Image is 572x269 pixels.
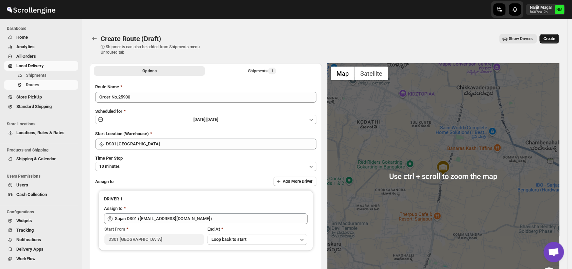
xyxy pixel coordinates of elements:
button: All Route Options [94,66,205,76]
span: Users Permissions [7,174,78,179]
span: Routes [26,82,39,87]
span: Scheduled for [95,109,122,114]
div: End At [207,226,307,233]
span: Assign to [95,179,114,184]
span: [DATE] [206,117,218,122]
button: Routes [4,80,78,90]
a: Open chat [543,242,564,262]
button: Routes [90,34,99,43]
span: All Orders [16,54,36,59]
span: Time Per Stop [95,156,123,161]
button: Cash Collection [4,190,78,199]
button: Create [539,34,559,43]
span: Options [142,68,157,74]
button: Show Drivers [499,34,537,43]
span: Local Delivery [16,63,44,68]
span: Create [543,36,555,41]
input: Search assignee [115,213,308,224]
div: Assign to [104,205,122,212]
span: Store PickUp [16,94,42,100]
button: Loop back to start [207,234,307,245]
span: Add More Driver [283,179,312,184]
p: Narjit Magar [530,5,552,10]
button: Notifications [4,235,78,245]
button: Shipping & Calendar [4,154,78,164]
button: Delivery Apps [4,245,78,254]
span: Store Locations [7,121,78,127]
button: All Orders [4,52,78,61]
span: Notifications [16,237,41,242]
span: Analytics [16,44,35,49]
h3: DRIVER 1 [104,196,308,202]
input: Eg: Bengaluru Route [95,92,316,103]
p: b607ea-2b [530,10,552,14]
span: 1 [271,68,273,74]
text: NM [556,7,562,12]
span: Delivery Apps [16,247,44,252]
span: Dashboard [7,26,78,31]
span: Narjit Magar [555,5,564,14]
span: [DATE] | [193,117,206,122]
button: Tracking [4,226,78,235]
span: Cash Collection [16,192,47,197]
span: Create Route (Draft) [101,35,161,43]
button: [DATE]|[DATE] [95,115,316,124]
button: 10 minutes [95,162,316,171]
span: WorkFlow [16,256,36,261]
span: Locations, Rules & Rates [16,130,65,135]
input: Search location [106,139,316,149]
span: Home [16,35,28,40]
span: Route Name [95,84,119,89]
button: Analytics [4,42,78,52]
button: Locations, Rules & Rates [4,128,78,138]
button: User menu [526,4,565,15]
span: Products and Shipping [7,147,78,153]
span: Loop back to start [211,237,246,242]
span: Standard Shipping [16,104,52,109]
button: Show satellite imagery [354,67,388,80]
button: Users [4,180,78,190]
p: ⓘ Shipments can also be added from Shipments menu Unrouted tab [101,44,208,55]
button: Show street map [331,67,354,80]
button: Widgets [4,216,78,226]
span: Show Drivers [509,36,533,41]
span: 10 minutes [99,164,120,169]
button: Selected Shipments [206,66,317,76]
span: Start From [104,227,125,232]
div: Shipments [248,68,276,74]
span: Users [16,182,28,187]
span: Start Location (Warehouse) [95,131,149,136]
span: Shipments [26,73,47,78]
span: Shipping & Calendar [16,156,56,161]
button: WorkFlow [4,254,78,264]
img: ScrollEngine [5,1,56,18]
span: Configurations [7,209,78,215]
button: Shipments [4,71,78,80]
span: Tracking [16,228,34,233]
button: Add More Driver [273,177,316,186]
span: Widgets [16,218,32,223]
button: Home [4,33,78,42]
